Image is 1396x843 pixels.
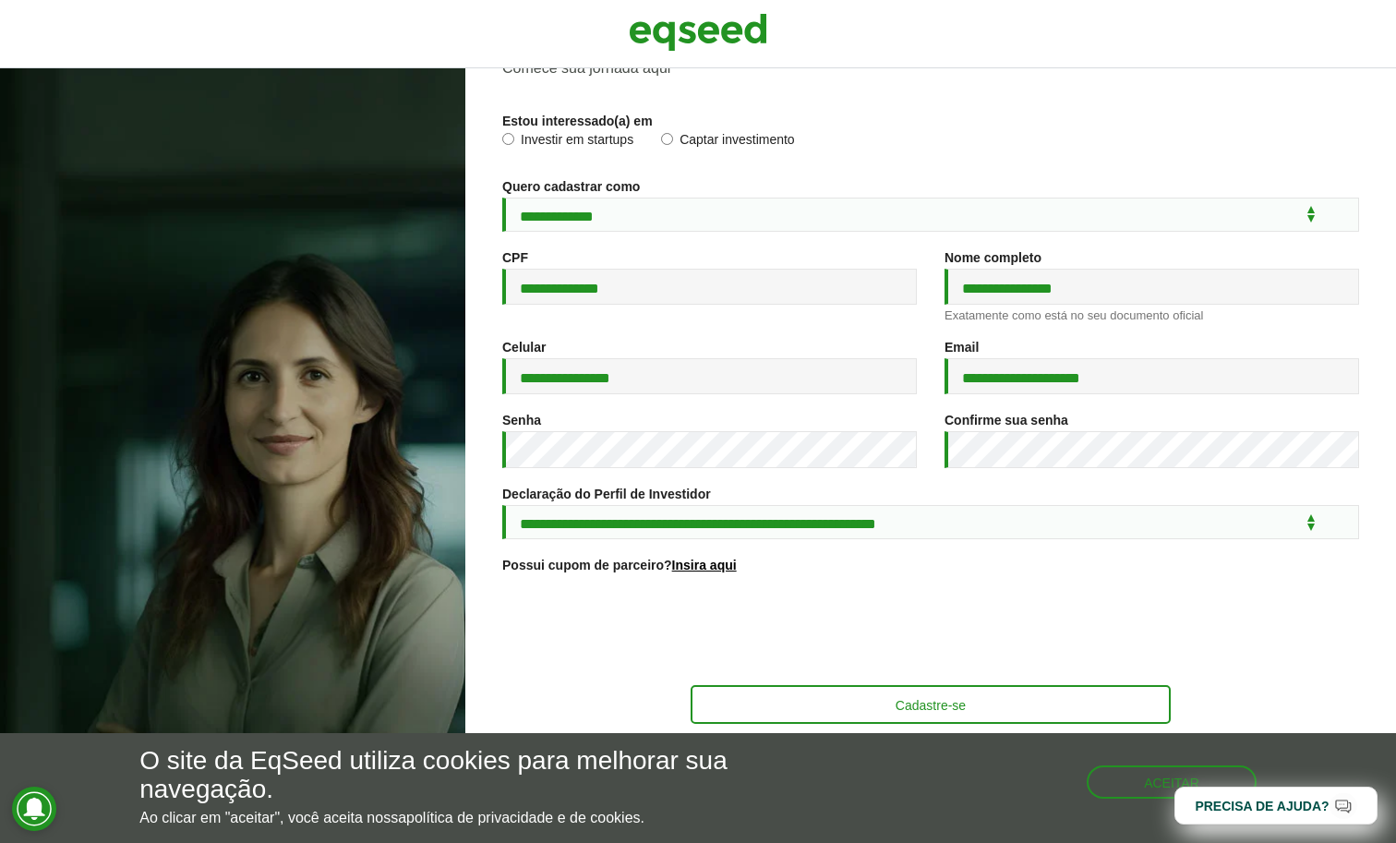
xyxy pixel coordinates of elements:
[406,811,641,825] a: política de privacidade e de cookies
[502,341,546,354] label: Celular
[672,559,737,572] a: Insira aqui
[502,59,1359,77] p: Comece sua jornada aqui
[502,251,528,264] label: CPF
[502,488,711,500] label: Declaração do Perfil de Investidor
[945,251,1041,264] label: Nome completo
[945,309,1359,321] div: Exatamente como está no seu documento oficial
[139,747,810,804] h5: O site da EqSeed utiliza cookies para melhorar sua navegação.
[502,559,737,572] label: Possui cupom de parceiro?
[629,9,767,55] img: EqSeed Logo
[945,341,979,354] label: Email
[502,414,541,427] label: Senha
[790,595,1071,667] iframe: reCAPTCHA
[1087,765,1257,799] button: Aceitar
[945,414,1068,427] label: Confirme sua senha
[691,685,1171,724] button: Cadastre-se
[502,133,633,151] label: Investir em startups
[502,180,640,193] label: Quero cadastrar como
[661,133,795,151] label: Captar investimento
[502,133,514,145] input: Investir em startups
[502,114,653,127] label: Estou interessado(a) em
[661,133,673,145] input: Captar investimento
[139,809,810,826] p: Ao clicar em "aceitar", você aceita nossa .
